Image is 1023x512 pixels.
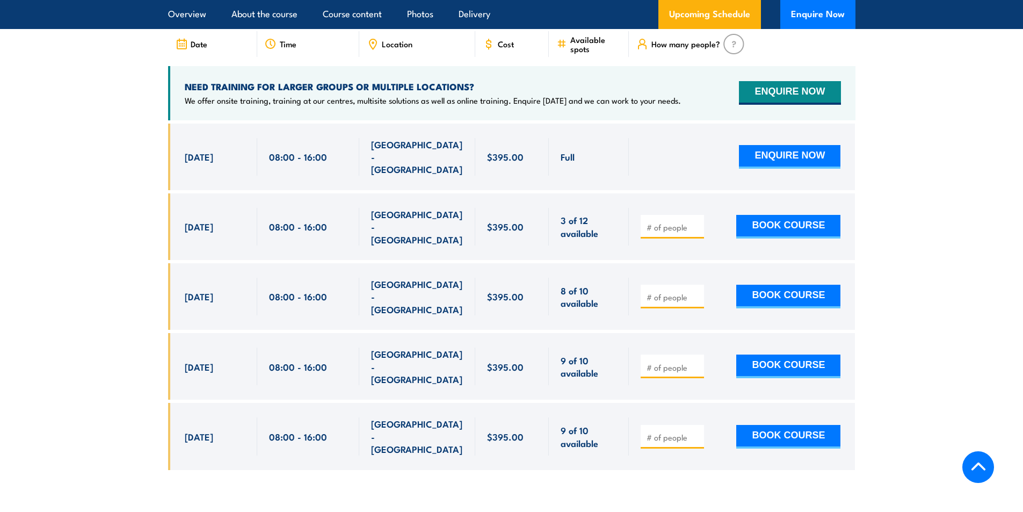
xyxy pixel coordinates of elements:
span: $395.00 [487,360,524,373]
button: ENQUIRE NOW [739,145,840,169]
button: BOOK COURSE [736,355,840,378]
span: Date [191,39,207,48]
span: [GEOGRAPHIC_DATA] - [GEOGRAPHIC_DATA] [371,278,463,315]
span: [GEOGRAPHIC_DATA] - [GEOGRAPHIC_DATA] [371,208,463,246]
span: $395.00 [487,150,524,163]
span: Full [561,150,575,163]
span: Location [382,39,412,48]
span: [GEOGRAPHIC_DATA] - [GEOGRAPHIC_DATA] [371,417,463,455]
span: 08:00 - 16:00 [269,430,327,443]
input: # of people [647,292,700,302]
button: BOOK COURSE [736,425,840,449]
span: [DATE] [185,150,213,163]
span: 3 of 12 available [561,214,617,239]
span: 8 of 10 available [561,284,617,309]
button: ENQUIRE NOW [739,81,840,105]
input: # of people [647,362,700,373]
span: How many people? [651,39,720,48]
h4: NEED TRAINING FOR LARGER GROUPS OR MULTIPLE LOCATIONS? [185,81,681,92]
span: 08:00 - 16:00 [269,150,327,163]
span: [DATE] [185,430,213,443]
span: $395.00 [487,430,524,443]
span: 08:00 - 16:00 [269,290,327,302]
span: [GEOGRAPHIC_DATA] - [GEOGRAPHIC_DATA] [371,348,463,385]
input: # of people [647,432,700,443]
span: $395.00 [487,290,524,302]
span: 08:00 - 16:00 [269,220,327,233]
span: [GEOGRAPHIC_DATA] - [GEOGRAPHIC_DATA] [371,138,463,176]
input: # of people [647,222,700,233]
span: 9 of 10 available [561,354,617,379]
button: BOOK COURSE [736,285,840,308]
span: 08:00 - 16:00 [269,360,327,373]
span: Time [280,39,296,48]
span: [DATE] [185,290,213,302]
span: 9 of 10 available [561,424,617,449]
span: Cost [498,39,514,48]
span: [DATE] [185,220,213,233]
p: We offer onsite training, training at our centres, multisite solutions as well as online training... [185,95,681,106]
span: [DATE] [185,360,213,373]
span: Available spots [570,35,621,53]
span: $395.00 [487,220,524,233]
button: BOOK COURSE [736,215,840,239]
